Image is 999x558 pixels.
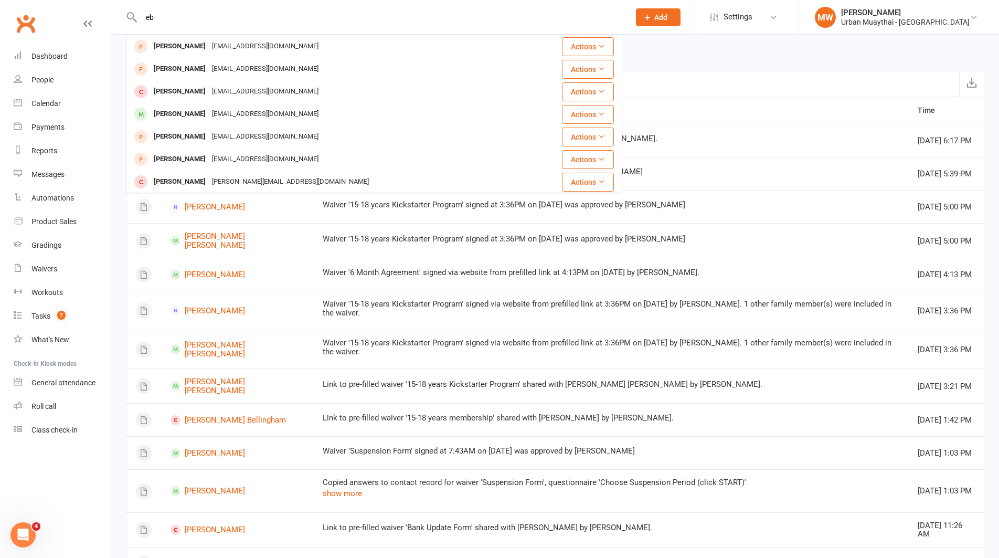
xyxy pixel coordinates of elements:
[14,281,111,304] a: Workouts
[31,426,78,434] div: Class check-in
[31,378,95,387] div: General attendance
[57,311,66,320] span: 7
[32,522,40,531] span: 4
[918,307,974,315] div: [DATE] 3:36 PM
[841,17,970,27] div: Urban Muaythai - [GEOGRAPHIC_DATA]
[562,105,614,124] button: Actions
[151,107,209,122] div: [PERSON_NAME]
[151,152,209,167] div: [PERSON_NAME]
[151,39,209,54] div: [PERSON_NAME]
[31,402,56,410] div: Roll call
[31,99,61,108] div: Calendar
[323,487,362,500] button: show more
[13,10,39,37] a: Clubworx
[562,37,614,56] button: Actions
[14,186,111,210] a: Automations
[918,416,974,425] div: [DATE] 1:42 PM
[14,418,111,442] a: Class kiosk mode
[323,201,899,209] div: Waiver '15-18 years Kickstarter Program' signed at 3:36PM on [DATE] was approved by [PERSON_NAME]
[31,123,65,131] div: Payments
[918,170,974,178] div: [DATE] 5:39 PM
[10,522,36,548] iframe: Intercom live chat
[323,414,899,423] div: Link to pre-filled waiver '15-18 years membership' shared with [PERSON_NAME] by [PERSON_NAME].
[323,300,899,317] div: Waiver '15-18 years Kickstarter Program' signed via website from prefilled link at 3:36PM on [DAT...
[14,328,111,352] a: What's New
[323,268,899,277] div: Waiver '6 Month Agreement' signed via website from prefilled link at 4:13PM on [DATE] by [PERSON_...
[31,288,63,297] div: Workouts
[31,312,50,320] div: Tasks
[171,448,304,458] a: [PERSON_NAME]
[14,210,111,234] a: Product Sales
[151,129,209,144] div: [PERSON_NAME]
[171,377,304,395] a: [PERSON_NAME] [PERSON_NAME]
[209,84,322,99] div: [EMAIL_ADDRESS][DOMAIN_NAME]
[171,232,304,249] a: [PERSON_NAME] [PERSON_NAME]
[171,306,304,315] a: [PERSON_NAME]
[151,84,209,99] div: [PERSON_NAME]
[918,270,974,279] div: [DATE] 4:13 PM
[14,92,111,115] a: Calendar
[562,60,614,79] button: Actions
[14,234,111,257] a: Gradings
[171,202,304,212] a: [PERSON_NAME]
[151,174,209,189] div: [PERSON_NAME]
[918,345,974,354] div: [DATE] 3:36 PM
[31,170,65,178] div: Messages
[209,61,322,77] div: [EMAIL_ADDRESS][DOMAIN_NAME]
[14,68,111,92] a: People
[562,173,614,192] button: Actions
[171,486,304,496] a: [PERSON_NAME]
[209,39,322,54] div: [EMAIL_ADDRESS][DOMAIN_NAME]
[14,395,111,418] a: Roll call
[841,8,970,17] div: [PERSON_NAME]
[654,13,667,22] span: Add
[14,371,111,395] a: General attendance kiosk mode
[31,194,74,202] div: Automations
[31,335,69,344] div: What's New
[151,61,209,77] div: [PERSON_NAME]
[918,521,974,539] div: [DATE] 11:26 AM
[171,341,304,358] a: [PERSON_NAME] [PERSON_NAME]
[138,10,622,25] input: Search...
[14,115,111,139] a: Payments
[14,45,111,68] a: Dashboard
[31,241,61,249] div: Gradings
[815,7,836,28] div: MW
[918,136,974,145] div: [DATE] 6:17 PM
[918,449,974,458] div: [DATE] 1:03 PM
[323,523,899,532] div: Link to pre-filled waiver 'Bank Update Form' shared with [PERSON_NAME] by [PERSON_NAME].
[14,304,111,328] a: Tasks 7
[171,415,304,425] a: [PERSON_NAME] Bellingham
[31,52,68,60] div: Dashboard
[171,525,304,535] a: [PERSON_NAME]
[14,163,111,186] a: Messages
[918,203,974,212] div: [DATE] 5:00 PM
[918,382,974,391] div: [DATE] 3:21 PM
[31,76,54,84] div: People
[918,487,974,496] div: [DATE] 1:03 PM
[171,270,304,280] a: [PERSON_NAME]
[724,5,752,29] span: Settings
[323,447,899,456] div: Waiver 'Suspension Form' signed at 7:43AM on [DATE] was approved by [PERSON_NAME]
[209,174,372,189] div: [PERSON_NAME][EMAIL_ADDRESS][DOMAIN_NAME]
[636,8,681,26] button: Add
[323,339,899,356] div: Waiver '15-18 years Kickstarter Program' signed via website from prefilled link at 3:36PM on [DAT...
[562,128,614,146] button: Actions
[31,217,77,226] div: Product Sales
[323,380,899,389] div: Link to pre-filled waiver '15-18 years Kickstarter Program' shared with [PERSON_NAME] [PERSON_NAM...
[562,82,614,101] button: Actions
[918,237,974,246] div: [DATE] 5:00 PM
[209,129,322,144] div: [EMAIL_ADDRESS][DOMAIN_NAME]
[14,257,111,281] a: Waivers
[562,150,614,169] button: Actions
[31,265,57,273] div: Waivers
[209,107,322,122] div: [EMAIL_ADDRESS][DOMAIN_NAME]
[31,146,57,155] div: Reports
[908,97,984,124] th: Time
[14,139,111,163] a: Reports
[323,478,899,487] div: Copied answers to contact record for waiver 'Suspension Form', questionnaire 'Choose Suspension P...
[209,152,322,167] div: [EMAIL_ADDRESS][DOMAIN_NAME]
[323,235,899,244] div: Waiver '15-18 years Kickstarter Program' signed at 3:36PM on [DATE] was approved by [PERSON_NAME]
